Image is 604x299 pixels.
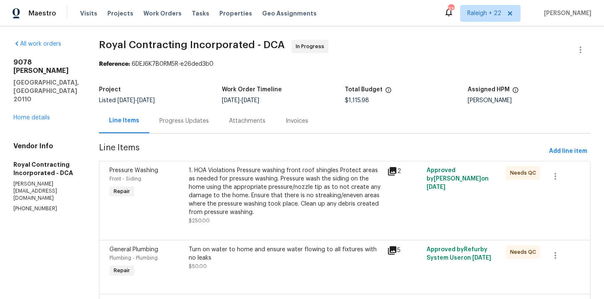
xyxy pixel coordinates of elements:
span: Repair [110,266,133,275]
b: Reference: [99,61,130,67]
div: 6DEJ6K7B0RM5R-e26ded3b0 [99,60,591,68]
span: Geo Assignments [262,9,317,18]
span: Repair [110,187,133,196]
span: Projects [107,9,133,18]
h2: 9078 [PERSON_NAME] [13,58,79,75]
h5: Assigned HPM [468,87,510,93]
span: $250.00 [189,218,210,223]
h4: Vendor Info [13,142,79,150]
span: [DATE] [427,184,445,190]
span: Maestro [29,9,56,18]
span: General Plumbing [109,247,158,253]
span: $50.00 [189,264,207,269]
span: Approved by [PERSON_NAME] on [427,168,489,190]
button: Add line item [546,144,591,159]
span: The hpm assigned to this work order. [512,87,519,98]
span: - [117,98,155,103]
div: Turn on water to home and ensure water flowing to all fixtures with no leaks [189,245,382,262]
span: Tasks [192,10,209,16]
div: 1. HOA Violations Pressure washing front roof shingles Protect areas as needed for pressure washi... [189,166,382,217]
span: Royal Contracting Incorporated - DCA [99,40,285,50]
span: $1,115.98 [345,98,369,103]
span: Line Items [99,144,546,159]
div: Attachments [229,117,266,125]
span: Add line item [549,146,587,157]
span: Pressure Washing [109,168,158,173]
span: Work Orders [143,9,182,18]
span: [DATE] [222,98,240,103]
p: [PERSON_NAME][EMAIL_ADDRESS][DOMAIN_NAME] [13,180,79,202]
div: Progress Updates [159,117,209,125]
span: Front - Siding [109,176,141,181]
h5: Royal Contracting Incorporated - DCA [13,160,79,177]
div: [PERSON_NAME] [468,98,591,103]
h5: Project [99,87,121,93]
span: In Progress [296,42,328,51]
span: [DATE] [117,98,135,103]
span: Listed [99,98,155,103]
span: Plumbing - Plumbing [109,255,158,260]
h5: [GEOGRAPHIC_DATA], [GEOGRAPHIC_DATA] 20110 [13,78,79,103]
div: 2 [387,166,422,176]
a: All work orders [13,41,61,47]
a: Home details [13,115,50,121]
div: Line Items [109,116,139,125]
span: Raleigh + 22 [467,9,501,18]
h5: Total Budget [345,87,383,93]
h5: Work Order Timeline [222,87,282,93]
span: The total cost of line items that have been proposed by Opendoor. This sum includes line items th... [385,87,392,98]
div: 5 [387,245,422,255]
span: Approved by Refurby System User on [427,247,491,261]
span: Needs QC [510,169,539,177]
p: [PHONE_NUMBER] [13,205,79,212]
span: [PERSON_NAME] [541,9,591,18]
span: Properties [219,9,252,18]
span: [DATE] [242,98,259,103]
span: Needs QC [510,248,539,256]
span: Visits [80,9,97,18]
span: [DATE] [137,98,155,103]
span: - [222,98,259,103]
span: [DATE] [472,255,491,261]
div: 331 [448,5,454,13]
div: Invoices [286,117,308,125]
